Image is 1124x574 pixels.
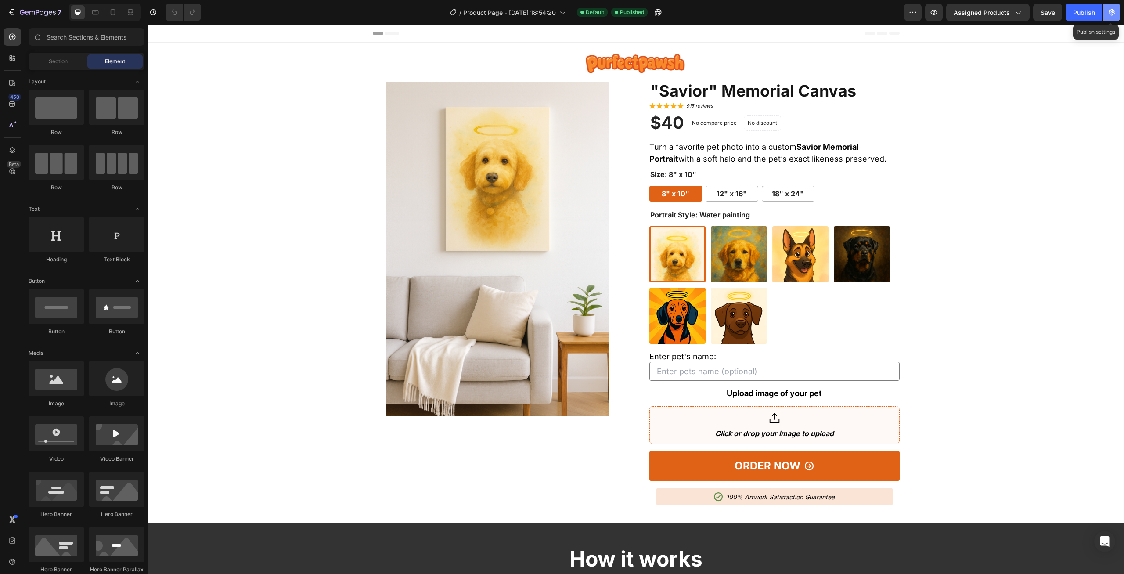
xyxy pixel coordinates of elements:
i: 100% Artwork Satisfaction Guarantee [578,469,687,476]
input: Search Sections & Elements [29,28,144,46]
div: Hero Banner [89,510,144,518]
p: Turn a favorite pet photo into a custom with a soft halo and the pet’s exact likeness preserved. [501,118,739,139]
button: Publish [1066,4,1102,21]
span: Section [49,58,68,65]
div: Beta [7,161,21,168]
div: Image [89,400,144,408]
span: Default [586,8,604,16]
legend: Portrait Style: Water painting [501,184,603,196]
button: 7 [4,4,65,21]
div: Hero Banner Parallax [89,566,144,574]
div: ORDER NOW [587,433,652,449]
span: Toggle open [130,75,144,89]
p: No discount [600,94,629,102]
span: Published [620,8,644,16]
span: / [459,8,461,17]
div: Button [29,328,84,336]
div: Click or drop your image to upload [567,404,686,414]
button: ORDER NOW [501,426,752,456]
div: Text Block [89,256,144,264]
span: 18" x 24" [624,165,656,173]
span: Save [1041,9,1055,16]
div: Hero Banner [29,510,84,518]
p: Upload image of your pet [502,364,751,374]
span: 8" x 10" [514,165,541,173]
div: Heading [29,256,84,264]
div: 450 [8,94,21,101]
i: 915 reviews [538,78,565,84]
span: Button [29,277,45,285]
h2: "Savior" Memorial Canvas [501,58,752,75]
div: Publish [1073,8,1095,17]
span: Text [29,205,40,213]
span: Toggle open [130,274,144,288]
iframe: Design area [148,25,1124,574]
p: No compare price [544,96,589,101]
div: Button [89,328,144,336]
div: Undo/Redo [166,4,201,21]
legend: Size: 8" x 10" [501,144,549,156]
div: Row [89,128,144,136]
button: Assigned Products [946,4,1030,21]
div: Row [29,128,84,136]
h2: How it works [232,520,745,549]
span: Assigned Products [954,8,1010,17]
input: Enter pets name (optional) [501,337,752,356]
img: gempages_580828133318459987-0e8a72ab-71a5-4003-8089-98c66c129678.jpg [436,25,541,52]
span: Layout [29,78,46,86]
span: Toggle open [130,202,144,216]
span: Element [105,58,125,65]
div: Video Banner [89,455,144,463]
label: Enter pet's name: [501,327,568,336]
button: Save [1033,4,1062,21]
div: Row [89,184,144,191]
div: Row [29,184,84,191]
div: $40 [501,87,537,109]
div: Hero Banner [29,566,84,574]
div: Video [29,455,84,463]
span: 12" x 16" [569,165,599,173]
p: 7 [58,7,61,18]
span: Product Page - [DATE] 18:54:20 [463,8,556,17]
span: Toggle open [130,346,144,360]
div: Image [29,400,84,408]
div: Open Intercom Messenger [1094,531,1115,552]
span: Media [29,349,44,357]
